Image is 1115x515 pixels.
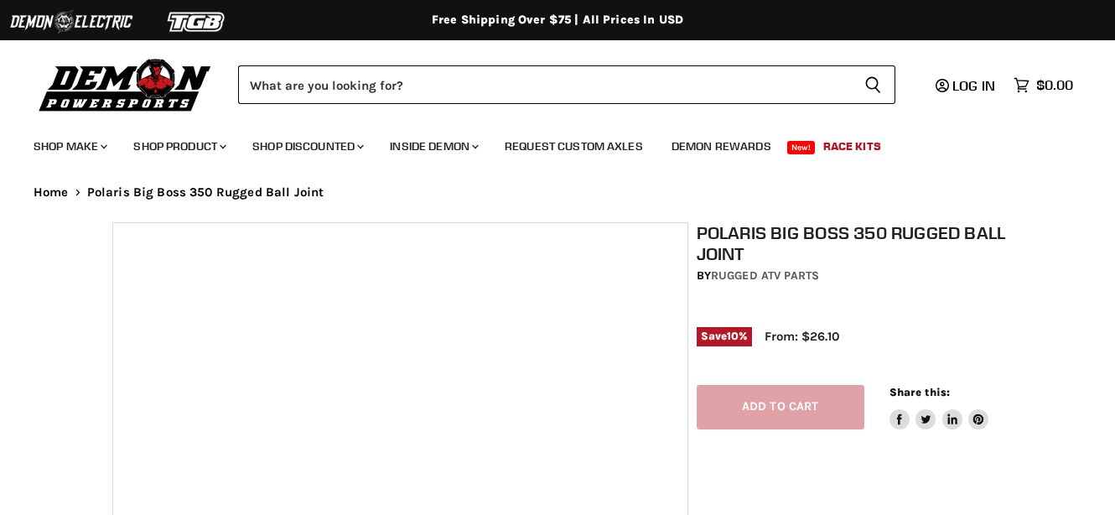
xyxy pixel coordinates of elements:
[851,65,895,104] button: Search
[87,185,324,200] span: Polaris Big Boss 350 Rugged Ball Joint
[238,65,851,104] input: Search
[952,77,995,94] span: Log in
[889,385,989,429] aside: Share this:
[240,129,374,164] a: Shop Discounted
[21,129,117,164] a: Shop Make
[21,122,1069,164] ul: Main menu
[1005,73,1081,97] a: $0.00
[697,327,752,346] span: Save %
[34,55,217,114] img: Demon Powersports
[811,129,894,164] a: Race Kits
[889,386,950,398] span: Share this:
[134,6,260,38] img: TGB Logo 2
[34,185,69,200] a: Home
[121,129,236,164] a: Shop Product
[711,268,819,283] a: Rugged ATV Parts
[492,129,656,164] a: Request Custom Axles
[377,129,489,164] a: Inside Demon
[659,129,784,164] a: Demon Rewards
[765,329,839,344] span: From: $26.10
[1036,77,1073,93] span: $0.00
[238,65,895,104] form: Product
[8,6,134,38] img: Demon Electric Logo 2
[787,141,816,154] span: New!
[697,267,1011,285] div: by
[928,78,1005,93] a: Log in
[697,222,1011,264] h1: Polaris Big Boss 350 Rugged Ball Joint
[727,330,739,342] span: 10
